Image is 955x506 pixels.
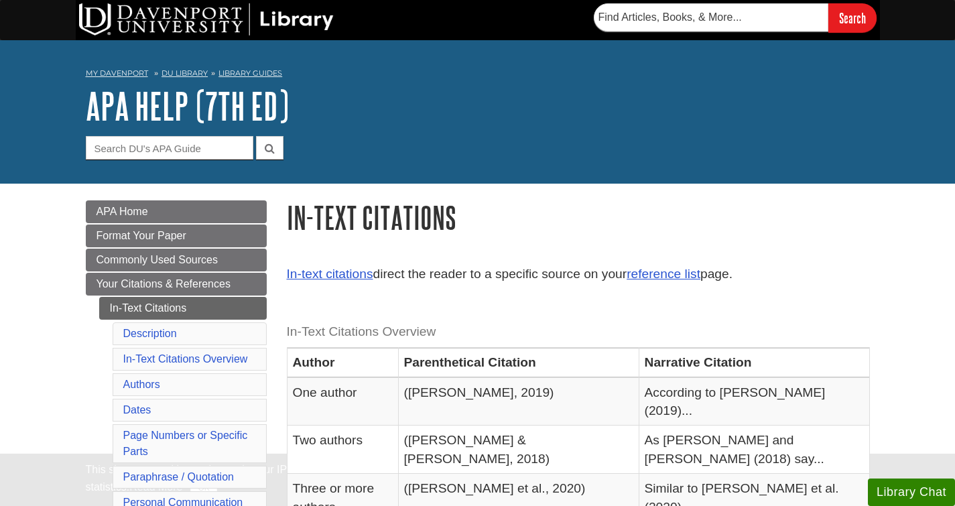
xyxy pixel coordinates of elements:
a: APA Help (7th Ed) [86,85,289,127]
input: Find Articles, Books, & More... [594,3,828,31]
a: reference list [627,267,700,281]
td: According to [PERSON_NAME] (2019)... [639,377,869,426]
form: Searches DU Library's articles, books, and more [594,3,877,32]
a: Commonly Used Sources [86,249,267,271]
p: direct the reader to a specific source on your page. [287,265,870,284]
nav: breadcrumb [86,64,870,86]
h1: In-Text Citations [287,200,870,235]
caption: In-Text Citations Overview [287,317,870,347]
a: DU Library [162,68,208,78]
a: Page Numbers or Specific Parts [123,430,248,457]
td: As [PERSON_NAME] and [PERSON_NAME] (2018) say... [639,426,869,474]
span: APA Home [97,206,148,217]
th: Author [287,348,398,377]
input: Search DU's APA Guide [86,136,253,160]
img: DU Library [79,3,334,36]
a: Dates [123,404,151,416]
a: Authors [123,379,160,390]
a: Format Your Paper [86,225,267,247]
a: Description [123,328,177,339]
span: Commonly Used Sources [97,254,218,265]
a: In-Text Citations [99,297,267,320]
td: ([PERSON_NAME], 2019) [398,377,639,426]
span: Your Citations & References [97,278,231,290]
span: Format Your Paper [97,230,186,241]
a: Your Citations & References [86,273,267,296]
a: Library Guides [218,68,282,78]
a: In-text citations [287,267,373,281]
a: In-Text Citations Overview [123,353,248,365]
a: APA Home [86,200,267,223]
td: ([PERSON_NAME] & [PERSON_NAME], 2018) [398,426,639,474]
button: Library Chat [868,479,955,506]
th: Parenthetical Citation [398,348,639,377]
input: Search [828,3,877,32]
td: One author [287,377,398,426]
a: Paraphrase / Quotation [123,471,234,483]
th: Narrative Citation [639,348,869,377]
a: My Davenport [86,68,148,79]
td: Two authors [287,426,398,474]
